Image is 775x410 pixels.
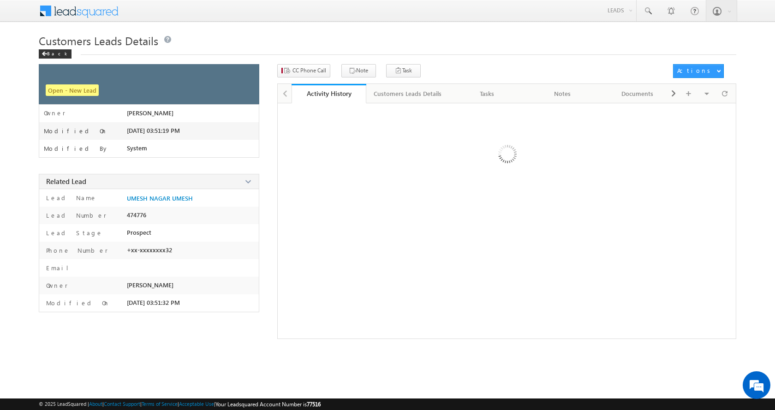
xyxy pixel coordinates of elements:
[457,88,517,99] div: Tasks
[532,88,592,99] div: Notes
[298,89,360,98] div: Activity History
[39,33,158,48] span: Customers Leads Details
[179,401,214,407] a: Acceptable Use
[277,64,330,77] button: CC Phone Call
[292,84,367,103] a: Activity History
[525,84,600,103] a: Notes
[600,84,675,103] a: Documents
[127,299,180,306] span: [DATE] 03:51:32 PM
[673,64,724,78] button: Actions
[142,401,178,407] a: Terms of Service
[89,401,102,407] a: About
[366,84,450,103] a: Customers Leads Details
[215,401,321,408] span: Your Leadsquared Account Number is
[44,211,107,220] label: Lead Number
[459,108,554,203] img: Loading ...
[39,400,321,409] span: © 2025 LeadSquared | | | | |
[39,49,72,59] div: Back
[677,66,714,75] div: Actions
[127,144,147,152] span: System
[44,281,68,290] label: Owner
[44,145,109,152] label: Modified By
[44,299,110,307] label: Modified On
[292,66,326,75] span: CC Phone Call
[127,229,151,236] span: Prospect
[386,64,421,77] button: Task
[374,88,441,99] div: Customers Leads Details
[44,229,103,237] label: Lead Stage
[44,246,108,255] label: Phone Number
[104,401,140,407] a: Contact Support
[127,281,173,289] span: [PERSON_NAME]
[44,194,97,202] label: Lead Name
[46,84,99,96] span: Open - New Lead
[450,84,525,103] a: Tasks
[127,109,173,117] span: [PERSON_NAME]
[127,195,193,202] a: UMESH NAGAR UMESH
[608,88,667,99] div: Documents
[127,246,172,254] span: +xx-xxxxxxxx32
[127,211,146,219] span: 474776
[44,264,76,272] label: Email
[46,177,86,186] span: Related Lead
[341,64,376,77] button: Note
[44,109,66,117] label: Owner
[44,127,107,135] label: Modified On
[127,127,180,134] span: [DATE] 03:51:19 PM
[307,401,321,408] span: 77516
